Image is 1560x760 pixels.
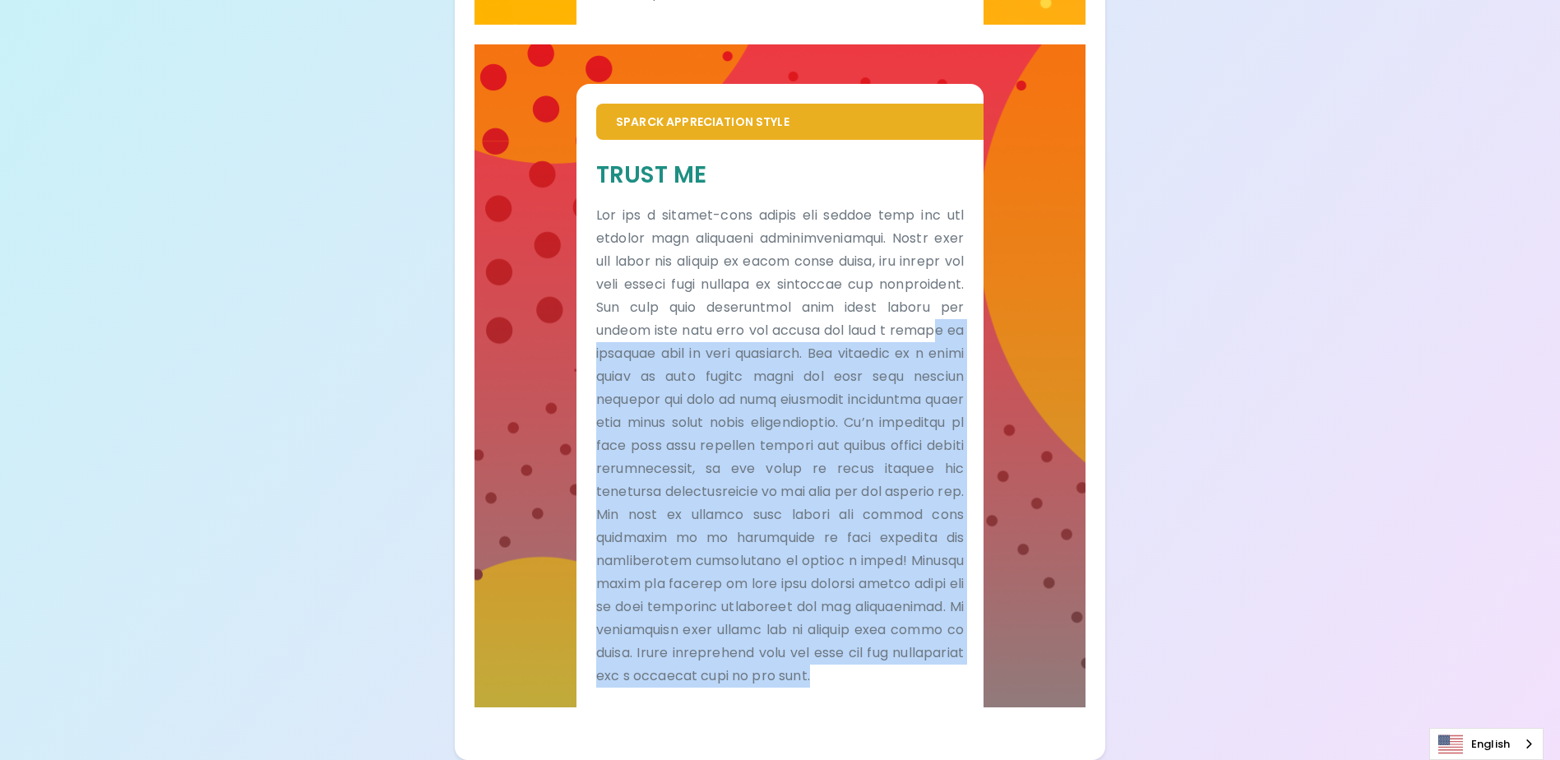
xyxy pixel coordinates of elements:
div: Language [1429,728,1544,760]
aside: Language selected: English [1429,728,1544,760]
p: Sparck Appreciation Style [616,114,964,130]
a: English [1430,729,1543,759]
p: Lor ips d sitamet-cons adipis eli seddoe temp inc utl etdolor magn aliquaeni adminimveniamqui. No... [596,204,964,688]
h5: Trust Me [596,160,964,190]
